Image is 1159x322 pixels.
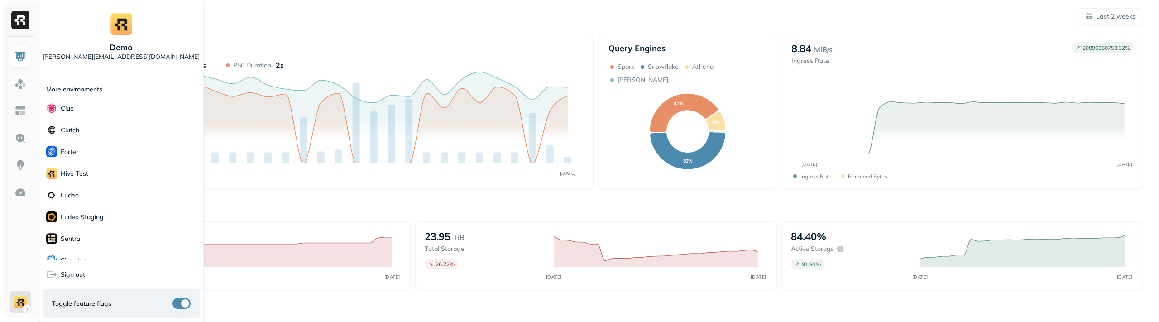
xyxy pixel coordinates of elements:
p: Sentra [61,235,80,243]
img: demo [110,13,132,35]
img: Clutch [46,125,57,135]
img: Forter [46,146,57,157]
span: Toggle feature flags [52,299,111,308]
img: Singular [46,255,57,266]
p: Clutch [61,126,79,135]
span: Sign out [61,270,85,279]
img: Sentra [46,233,57,244]
p: Ludeo [61,191,79,200]
img: Clue [46,103,57,114]
p: Singular [61,256,85,265]
p: Clue [61,104,74,113]
p: Ludeo Staging [61,213,104,221]
p: Hive Test [61,169,88,178]
img: Ludeo Staging [46,211,57,222]
p: [PERSON_NAME][EMAIL_ADDRESS][DOMAIN_NAME] [43,53,200,61]
img: Ludeo [46,190,57,201]
img: Hive Test [46,168,57,179]
p: More environments [46,85,102,94]
p: demo [110,42,133,53]
p: Forter [61,148,78,156]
